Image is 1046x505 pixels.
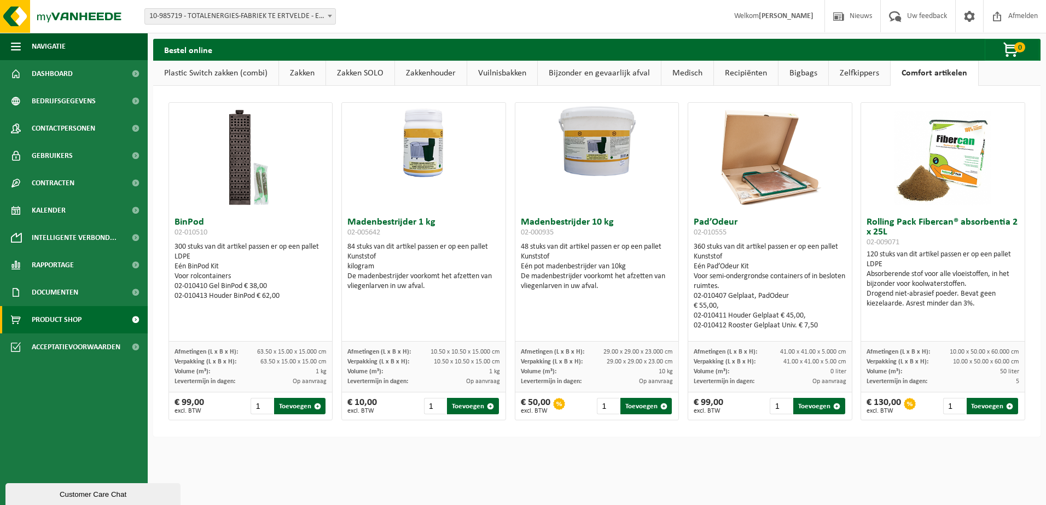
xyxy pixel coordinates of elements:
[967,398,1018,414] button: Toevoegen
[175,408,204,414] span: excl. BTW
[793,398,845,414] button: Toevoegen
[32,60,73,87] span: Dashboard
[175,242,327,301] div: 300 stuks van dit artikel passen er op een pallet
[175,228,207,237] span: 02-010510
[829,61,890,86] a: Zelfkippers
[467,61,537,86] a: Vuilnisbakken
[515,103,679,184] img: 02-000935
[274,398,326,414] button: Toevoegen
[175,368,210,375] span: Volume (m³):
[347,262,500,272] div: kilogram
[424,398,446,414] input: 1
[715,103,824,212] img: 02-010555
[521,272,673,291] div: De madenbestrijder voorkomt het afzetten van vliegenlarven in uw afval.
[607,359,673,365] span: 29.00 x 29.00 x 23.00 cm
[867,408,901,414] span: excl. BTW
[694,378,754,385] span: Levertermijn in dagen:
[521,378,582,385] span: Levertermijn in dagen:
[694,368,729,375] span: Volume (m³):
[251,398,273,414] input: 1
[867,359,928,365] span: Verpakking (L x B x H):
[943,398,966,414] input: 1
[347,242,500,291] div: 84 stuks van dit artikel passen er op een pallet
[175,218,327,239] h3: BinPod
[694,218,846,239] h3: Pad’Odeur
[32,306,82,333] span: Product Shop
[32,224,117,251] span: Intelligente verbond...
[770,398,792,414] input: 1
[985,39,1039,61] button: 0
[867,218,1019,247] h3: Rolling Pack Fibercan® absorbentia 2 x 25L
[145,9,335,24] span: 10-985719 - TOTALENERGIES-FABRIEK TE ERTVELDE - ERTVELDE
[5,481,183,505] iframe: chat widget
[694,398,723,414] div: € 99,00
[447,398,498,414] button: Toevoegen
[1014,42,1025,52] span: 0
[260,359,327,365] span: 63.50 x 15.00 x 15.00 cm
[1000,368,1019,375] span: 50 liter
[347,228,380,237] span: 02-005642
[144,8,336,25] span: 10-985719 - TOTALENERGIES-FABRIEK TE ERTVELDE - ERTVELDE
[431,349,500,355] span: 10.50 x 10.50 x 15.000 cm
[867,250,1019,309] div: 120 stuks van dit artikel passen er op een pallet
[347,252,500,262] div: Kunststof
[888,103,998,212] img: 02-009071
[521,359,583,365] span: Verpakking (L x B x H):
[780,349,846,355] span: 41.00 x 41.00 x 5.000 cm
[32,251,74,279] span: Rapportage
[867,260,1019,269] div: LDPE
[694,408,723,414] span: excl. BTW
[347,218,500,239] h3: Madenbestrijder 1 kg
[714,61,778,86] a: Recipiënten
[597,398,619,414] input: 1
[347,349,411,355] span: Afmetingen (L x B x H):
[175,378,235,385] span: Levertermijn in dagen:
[521,242,673,291] div: 48 stuks van dit artikel passen er op een pallet
[395,61,467,86] a: Zakkenhouder
[867,289,1019,309] div: Drogend niet-abrasief poeder. Bevat geen kiezelaarde. Asrest minder dan 3%.
[32,197,66,224] span: Kalender
[694,242,846,331] div: 360 stuks van dit artikel passen er op een pallet
[620,398,672,414] button: Toevoegen
[32,33,66,60] span: Navigatie
[521,252,673,262] div: Kunststof
[830,368,846,375] span: 0 liter
[694,262,846,272] div: Eén Pad’Odeur Kit
[759,12,813,20] strong: [PERSON_NAME]
[521,262,673,272] div: Eén pot madenbestrijder van 10kg
[489,368,500,375] span: 1 kg
[867,349,930,355] span: Afmetingen (L x B x H):
[867,269,1019,289] div: Absorberende stof voor alle vloeistoffen, in het bijzonder voor koolwaterstoffen.
[521,368,556,375] span: Volume (m³):
[538,61,661,86] a: Bijzonder en gevaarlijk afval
[891,61,978,86] a: Comfort artikelen
[694,359,756,365] span: Verpakking (L x B x H):
[953,359,1019,365] span: 10.00 x 50.00 x 60.00 cm
[867,368,902,375] span: Volume (m³):
[32,333,120,361] span: Acceptatievoorwaarden
[196,103,305,212] img: 02-010510
[347,398,377,414] div: € 10,00
[347,408,377,414] span: excl. BTW
[347,272,500,291] div: De madenbestrijder voorkomt het afzetten van vliegenlarven in uw afval.
[293,378,327,385] span: Op aanvraag
[153,61,278,86] a: Plastic Switch zakken (combi)
[521,218,673,239] h3: Madenbestrijder 10 kg
[694,252,846,262] div: Kunststof
[257,349,327,355] span: 63.50 x 15.00 x 15.000 cm
[694,349,757,355] span: Afmetingen (L x B x H):
[175,272,327,301] div: Voor rolcontainers 02-010410 Gel BinPod € 38,00 02-010413 Houder BinPod € 62,00
[694,228,727,237] span: 02-010555
[867,378,927,385] span: Levertermijn in dagen:
[32,279,78,306] span: Documenten
[175,262,327,272] div: Eén BinPod Kit
[867,238,899,246] span: 02-009071
[521,398,550,414] div: € 50,00
[175,398,204,414] div: € 99,00
[279,61,326,86] a: Zakken
[32,87,96,115] span: Bedrijfsgegevens
[521,228,554,237] span: 02-000935
[175,252,327,262] div: LDPE
[326,61,394,86] a: Zakken SOLO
